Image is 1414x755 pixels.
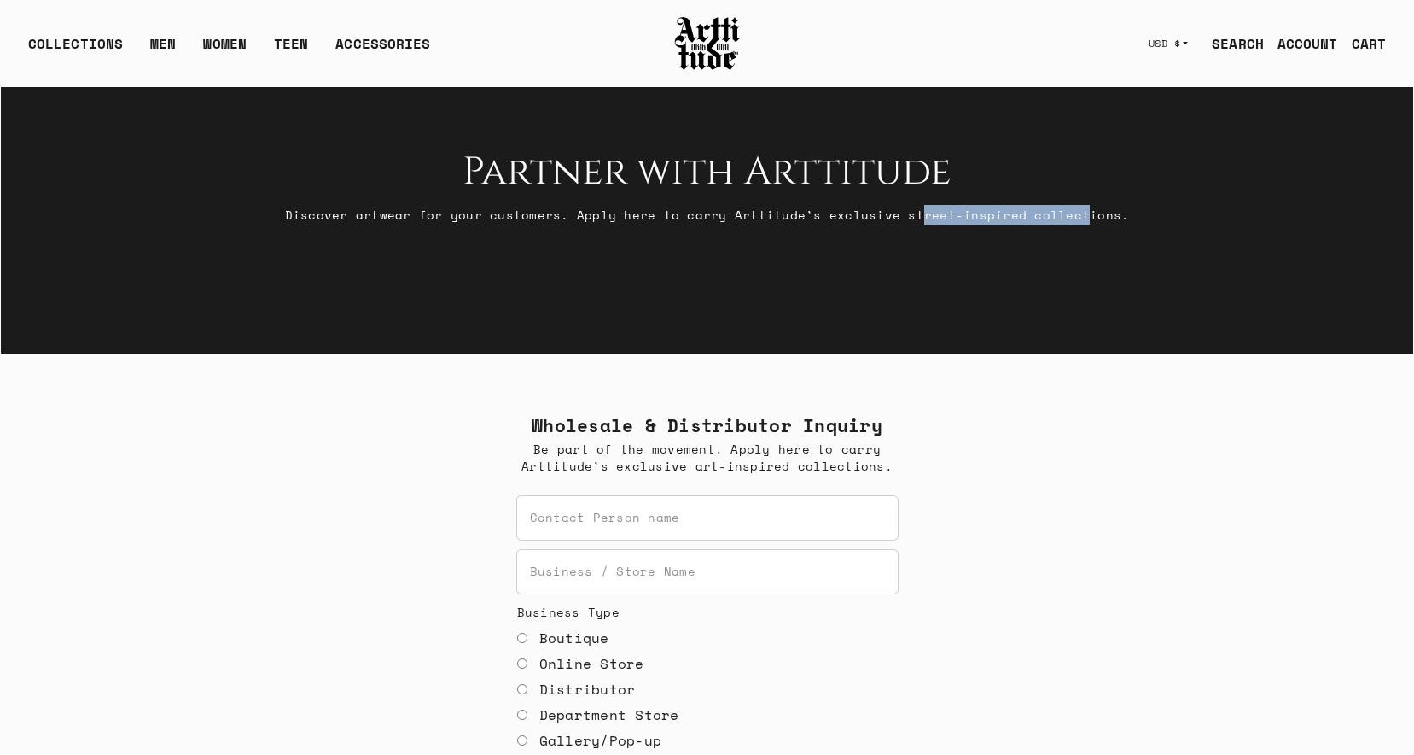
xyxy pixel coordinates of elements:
img: Arttitude [673,15,742,73]
a: TEEN [274,33,308,67]
div: ACCESSORIES [335,33,430,67]
div: CART [1352,33,1386,54]
h2: Partner with Arttitude [28,150,1386,195]
a: MEN [150,33,176,67]
p: Discover artwear for your customers. Apply here to carry Arttitude’s exclusive street-inspired co... [28,205,1386,225]
a: SEARCH [1198,26,1264,61]
video: Your browser does not support the video tag. [1,50,1413,353]
div: COLLECTIONS [28,33,123,67]
span: USD $ [1149,37,1181,50]
a: WOMEN [203,33,247,67]
button: USD $ [1138,25,1199,62]
a: Open cart [1338,26,1386,61]
a: ACCOUNT [1264,26,1338,61]
ul: Main navigation [15,33,444,67]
